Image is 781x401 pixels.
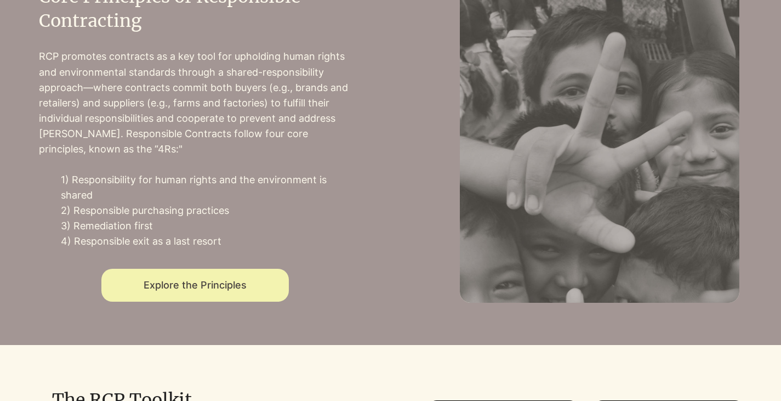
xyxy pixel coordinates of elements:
p: 2) Responsible purchasing practices [61,203,351,218]
p: 3) Remediation first [61,218,351,234]
span: Explore the Principles [144,279,247,291]
p: RCP promotes contracts as a key tool for upholding human rights and environmental standards throu... [39,49,351,157]
p: 4) Responsible exit as a last resort [61,234,351,249]
p: 1) Responsibility for human rights and the environment is shared [61,172,351,203]
a: Explore the Principles [101,269,289,302]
